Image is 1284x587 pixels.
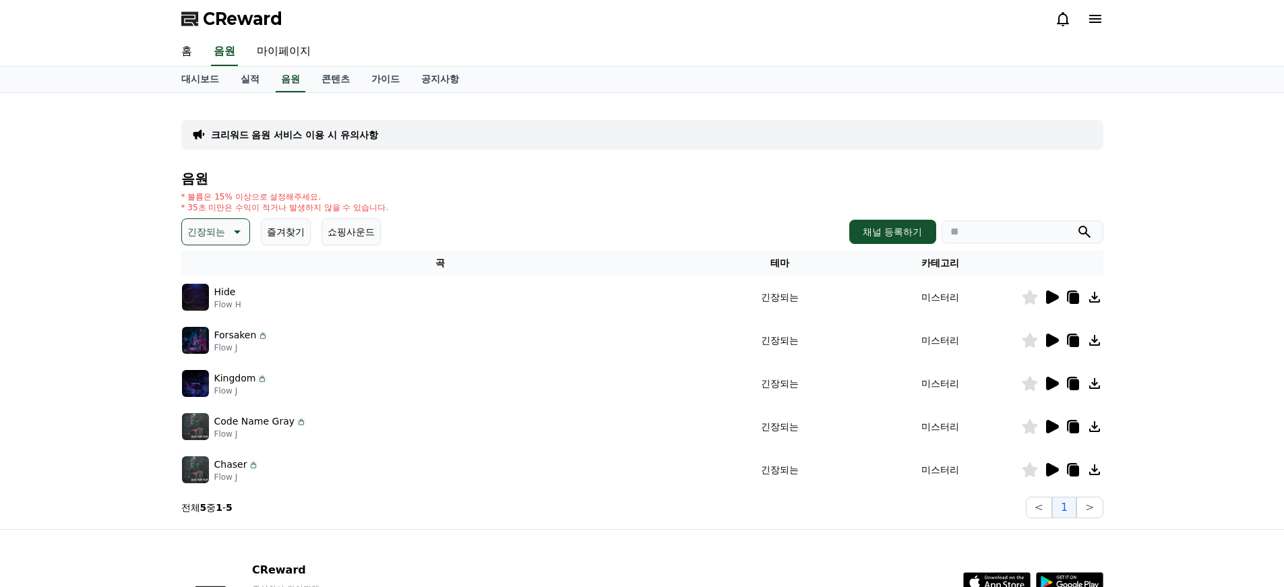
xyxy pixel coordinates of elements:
button: 채널 등록하기 [849,220,936,244]
a: 음원 [276,67,305,92]
button: 즐겨찾기 [261,218,311,245]
td: 미스터리 [860,362,1020,405]
span: CReward [203,8,282,30]
td: 긴장되는 [700,362,860,405]
td: 긴장되는 [700,448,860,491]
th: 테마 [700,251,860,276]
td: 미스터리 [860,448,1020,491]
p: Flow J [214,385,268,396]
p: Forsaken [214,328,257,342]
th: 카테고리 [860,251,1020,276]
p: Flow J [214,472,259,483]
td: 미스터리 [860,319,1020,362]
a: 콘텐츠 [311,67,361,92]
td: 미스터리 [860,405,1020,448]
a: 가이드 [361,67,410,92]
th: 곡 [181,251,700,276]
td: 긴장되는 [700,276,860,319]
a: 대시보드 [171,67,230,92]
a: 공지사항 [410,67,470,92]
p: Chaser [214,458,247,472]
img: music [182,456,209,483]
h4: 음원 [181,171,1103,186]
button: < [1026,497,1052,518]
img: music [182,284,209,311]
img: music [182,413,209,440]
p: CReward [252,562,417,578]
td: 미스터리 [860,276,1020,319]
img: music [182,327,209,354]
strong: 1 [216,502,222,513]
p: * 35초 미만은 수익이 적거나 발생하지 않을 수 있습니다. [181,202,389,213]
strong: 5 [226,502,233,513]
td: 긴장되는 [700,405,860,448]
button: 1 [1052,497,1076,518]
a: CReward [181,8,282,30]
p: 전체 중 - [181,501,233,514]
button: 긴장되는 [181,218,250,245]
p: Flow J [214,342,269,353]
a: 크리워드 음원 서비스 이용 시 유의사항 [211,128,378,142]
button: > [1076,497,1103,518]
p: * 볼륨은 15% 이상으로 설정해주세요. [181,191,389,202]
strong: 5 [200,502,207,513]
a: 음원 [211,38,238,66]
p: Kingdom [214,371,256,385]
p: Flow J [214,429,307,439]
a: 실적 [230,67,270,92]
a: 홈 [171,38,203,66]
p: 긴장되는 [187,222,225,241]
p: Hide [214,285,236,299]
p: Code Name Gray [214,414,295,429]
p: Flow H [214,299,241,310]
a: 마이페이지 [246,38,322,66]
img: music [182,370,209,397]
td: 긴장되는 [700,319,860,362]
button: 쇼핑사운드 [322,218,381,245]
